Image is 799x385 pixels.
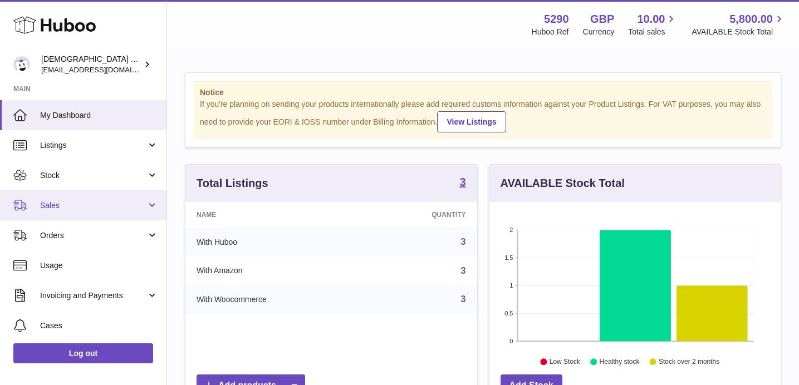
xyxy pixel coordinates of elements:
[40,110,158,121] span: My Dashboard
[40,260,158,271] span: Usage
[40,140,146,151] span: Listings
[366,202,477,228] th: Quantity
[197,176,268,191] h3: Total Listings
[185,256,366,285] td: With Amazon
[659,358,719,366] text: Stock over 2 months
[13,343,153,363] a: Log out
[637,12,665,27] span: 10.00
[729,12,773,27] span: 5,800.00
[13,56,30,73] img: info@muslimcharity.org.uk
[501,176,625,191] h3: AVAILABLE Stock Total
[40,200,146,211] span: Sales
[437,111,506,132] a: View Listings
[41,65,164,74] span: [EMAIL_ADDRESS][DOMAIN_NAME]
[504,254,513,261] text: 1.5
[200,87,766,98] strong: Notice
[628,12,678,37] a: 10.00 Total sales
[692,12,786,37] a: 5,800.00 AVAILABLE Stock Total
[459,176,465,187] strong: 3
[509,338,513,344] text: 0
[590,12,614,27] strong: GBP
[185,285,366,314] td: With Woocommerce
[599,358,640,366] text: Healthy stock
[459,176,465,190] a: 3
[185,202,366,228] th: Name
[40,170,146,181] span: Stock
[461,294,466,304] a: 3
[461,266,466,275] a: 3
[549,358,580,366] text: Low Stock
[504,310,513,317] text: 0.5
[200,99,766,132] div: If you're planning on sending your products internationally please add required customs informati...
[41,54,141,75] div: [DEMOGRAPHIC_DATA] Charity
[40,230,146,241] span: Orders
[509,282,513,289] text: 1
[544,12,569,27] strong: 5290
[461,237,466,246] a: 3
[532,27,569,37] div: Huboo Ref
[509,226,513,233] text: 2
[40,320,158,331] span: Cases
[692,27,786,37] span: AVAILABLE Stock Total
[583,27,615,37] div: Currency
[628,27,678,37] span: Total sales
[40,290,146,301] span: Invoicing and Payments
[185,228,366,256] td: With Huboo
